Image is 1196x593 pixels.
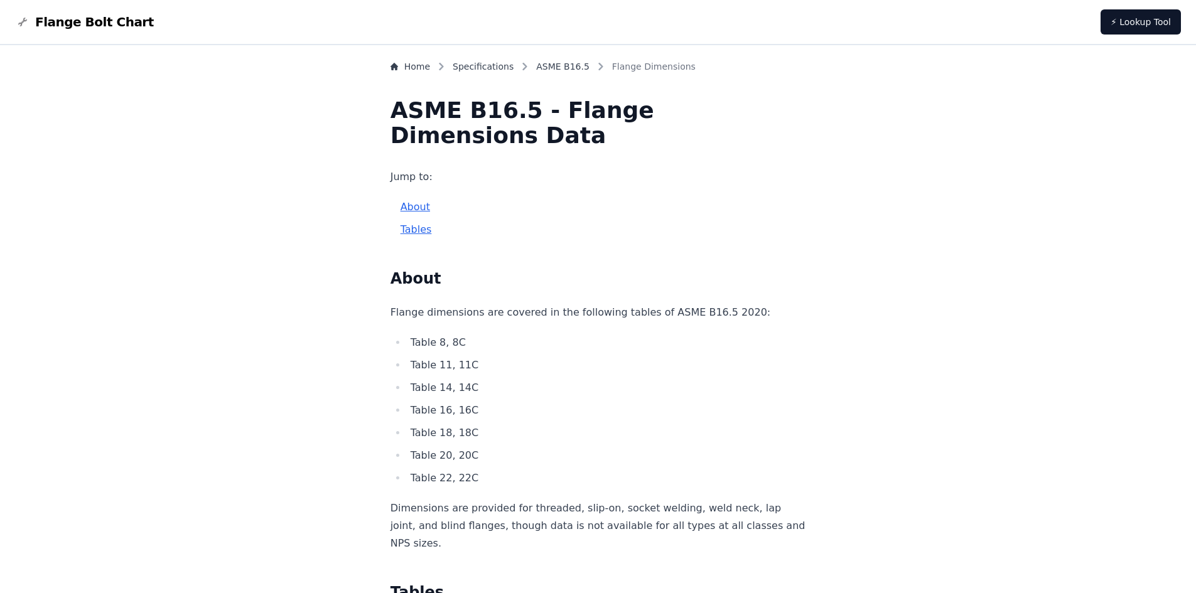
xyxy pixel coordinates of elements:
p: Dimensions are provided for threaded, slip-on, socket welding, weld neck, lap joint, and blind fl... [391,500,806,552]
h2: About [391,269,806,289]
li: Table 18, 18C [407,424,806,442]
li: Table 8, 8C [407,334,806,351]
a: ⚡ Lookup Tool [1101,9,1181,35]
img: Flange Bolt Chart Logo [15,14,30,29]
li: Table 11, 11C [407,356,806,374]
nav: Breadcrumb [391,60,806,78]
a: Specifications [453,60,514,73]
p: Jump to: [391,168,806,186]
a: Tables [401,223,432,235]
a: Flange Bolt Chart LogoFlange Bolt Chart [15,13,154,31]
p: Flange dimensions are covered in the following tables of ASME B16.5 2020: [391,304,806,321]
li: Table 16, 16C [407,402,806,419]
span: Flange Bolt Chart [35,13,154,31]
a: About [401,201,430,213]
a: ASME B16.5 [536,60,590,73]
h1: ASME B16.5 - Flange Dimensions Data [391,98,806,148]
li: Table 14, 14C [407,379,806,397]
span: Flange Dimensions [612,60,696,73]
a: Home [391,60,430,73]
li: Table 22, 22C [407,469,806,487]
li: Table 20, 20C [407,447,806,464]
